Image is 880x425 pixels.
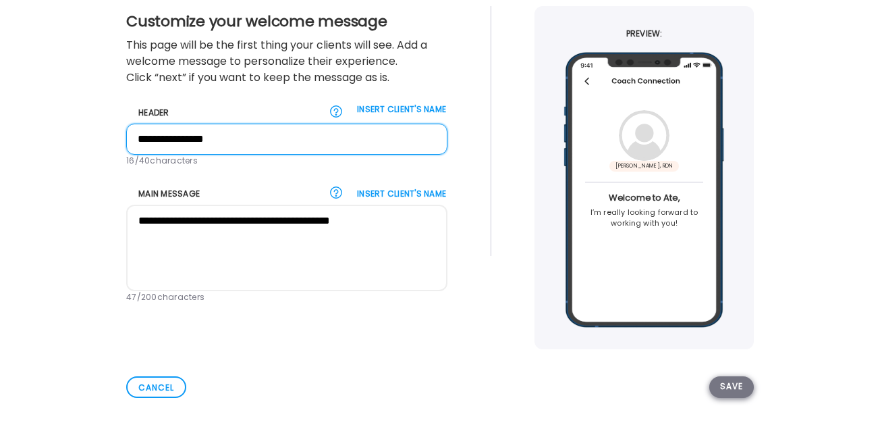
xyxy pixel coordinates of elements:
span: 47 [126,291,137,303]
div: [PERSON_NAME], RDN [609,161,680,172]
label: Main message [137,188,201,200]
span: 16 [126,155,135,166]
div: I’m really looking forward to working with you! [578,204,711,228]
h2: Customize your welcome message [126,11,447,32]
div: / characters [126,291,447,303]
div: This page will be the first thing your clients will see. Add a welcome message to personalize the... [126,37,447,86]
label: Insert client's name [356,188,447,200]
h3: Preview: [534,28,754,40]
div: / characters [126,155,447,167]
img: bg-avatar-default.svg [619,110,669,161]
div: Welcome to Ate, [578,192,711,204]
label: Header [137,107,171,119]
div: Cancel [126,376,186,398]
span: 40 [139,155,150,166]
div: Save [709,376,754,398]
label: Insert client's name [356,103,447,116]
span: 200 [141,291,157,303]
